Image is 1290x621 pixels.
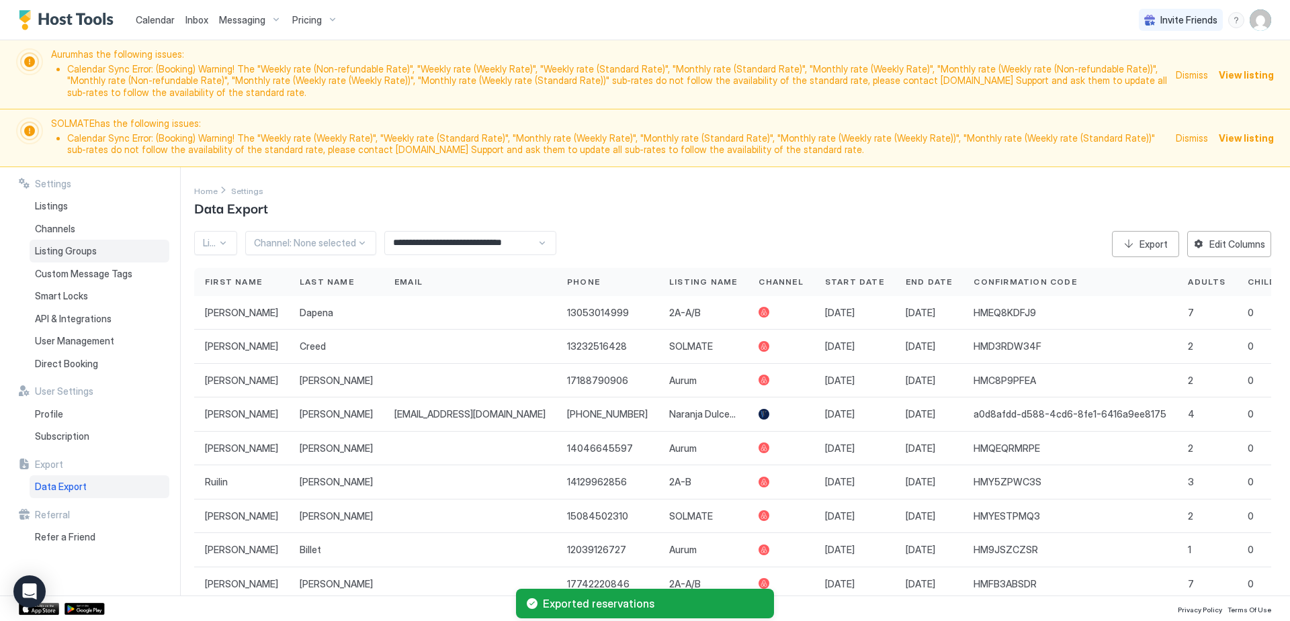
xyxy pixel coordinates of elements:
[669,578,701,590] span: 2A-A/B
[759,276,803,288] span: Channel
[543,597,763,610] span: Exported reservations
[906,276,953,288] span: End Date
[205,544,278,556] span: [PERSON_NAME]
[231,186,263,196] span: Settings
[30,403,169,426] a: Profile
[205,408,278,420] span: [PERSON_NAME]
[825,510,855,522] span: [DATE]
[906,476,935,488] span: [DATE]
[669,544,697,556] span: Aurum
[974,578,1037,590] span: HMFB3ABSDR
[1219,131,1274,145] span: View listing
[974,544,1038,556] span: HM9JSZCZSR
[19,10,120,30] div: Host Tools Logo
[825,544,855,556] span: [DATE]
[825,340,855,352] span: [DATE]
[231,183,263,197] div: Breadcrumb
[825,375,855,387] span: [DATE]
[35,358,98,370] span: Direct Booking
[30,195,169,218] a: Listings
[906,340,935,352] span: [DATE]
[1160,14,1217,26] span: Invite Friends
[35,481,87,493] span: Data Export
[1139,237,1168,251] div: Export
[974,510,1040,522] span: HMYESTPMQ3
[185,14,208,26] span: Inbox
[906,375,935,387] span: [DATE]
[394,408,546,420] span: [EMAIL_ADDRESS][DOMAIN_NAME]
[567,442,633,455] span: 14046645597
[300,578,373,590] span: [PERSON_NAME]
[30,425,169,448] a: Subscription
[1188,442,1193,455] span: 2
[825,276,884,288] span: Start Date
[35,335,114,347] span: User Management
[1248,340,1254,352] span: 0
[974,340,1041,352] span: HMD3RDW34F
[1250,9,1271,31] div: User profile
[35,408,63,420] span: Profile
[205,476,228,488] span: Ruilin
[67,63,1168,99] li: Calendar Sync Error: (Booking) Warning! The "Weekly rate (Non-refundable Rate)", "Weekly rate (We...
[669,375,697,387] span: Aurum
[194,183,218,197] a: Home
[906,510,935,522] span: [DATE]
[67,132,1168,156] li: Calendar Sync Error: (Booking) Warning! The "Weekly rate (Weekly Rate)", "Weekly rate (Standard R...
[1228,12,1244,28] div: menu
[906,578,935,590] span: [DATE]
[1248,375,1254,387] span: 0
[1248,510,1254,522] span: 0
[219,14,265,26] span: Messaging
[30,285,169,307] a: Smart Locks
[35,509,70,521] span: Referral
[300,375,373,387] span: [PERSON_NAME]
[205,340,278,352] span: [PERSON_NAME]
[567,340,627,352] span: 13232516428
[825,578,855,590] span: [DATE]
[205,276,262,288] span: First Name
[194,197,268,218] span: Data Export
[669,510,713,522] span: SOLMATE
[974,476,1041,488] span: HMY5ZPWC3S
[300,476,373,488] span: [PERSON_NAME]
[205,578,278,590] span: [PERSON_NAME]
[825,476,855,488] span: [DATE]
[30,307,169,330] a: API & Integrations
[825,408,855,420] span: [DATE]
[974,375,1036,387] span: HMC8P9PFEA
[1188,476,1194,488] span: 3
[1219,68,1274,82] span: View listing
[35,178,71,190] span: Settings
[906,544,935,556] span: [DATE]
[205,375,278,387] span: [PERSON_NAME]
[1112,231,1179,257] button: Export
[300,510,373,522] span: [PERSON_NAME]
[35,430,89,442] span: Subscription
[1188,307,1194,319] span: 7
[231,183,263,197] a: Settings
[974,408,1166,420] span: a0d8afdd-d588-4cd6-8fe1-6416a9ee8175
[292,14,322,26] span: Pricing
[13,575,46,608] div: Open Intercom Messenger
[136,13,175,27] a: Calendar
[194,183,218,197] div: Breadcrumb
[205,442,278,455] span: [PERSON_NAME]
[1248,408,1254,420] span: 0
[394,276,423,288] span: Email
[567,544,626,556] span: 12039126727
[205,510,278,522] span: [PERSON_NAME]
[185,13,208,27] a: Inbox
[1188,408,1195,420] span: 4
[669,408,737,420] span: Naranja Dulce- Beautiful and cozy apartment in the heart of the [GEOGRAPHIC_DATA].
[194,186,218,196] span: Home
[906,442,935,455] span: [DATE]
[35,290,88,302] span: Smart Locks
[1176,68,1208,82] span: Dismiss
[669,276,737,288] span: Listing Name
[1188,375,1193,387] span: 2
[1176,131,1208,145] div: Dismiss
[35,223,75,235] span: Channels
[567,578,630,590] span: 17742220846
[974,442,1040,455] span: HMQEQRMRPE
[1248,442,1254,455] span: 0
